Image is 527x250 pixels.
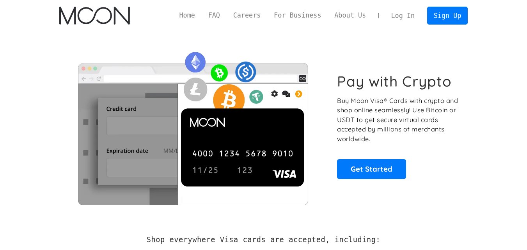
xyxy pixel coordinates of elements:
a: home [59,7,130,25]
a: Careers [227,11,267,20]
p: Buy Moon Visa® Cards with crypto and shop online seamlessly! Use Bitcoin or USDT to get secure vi... [337,96,459,144]
img: Moon Cards let you spend your crypto anywhere Visa is accepted. [59,46,326,205]
a: For Business [267,11,328,20]
a: Home [173,11,202,20]
h1: Pay with Crypto [337,73,452,90]
a: FAQ [202,11,227,20]
a: Sign Up [427,7,468,24]
a: About Us [328,11,373,20]
a: Get Started [337,159,406,179]
h2: Shop everywhere Visa cards are accepted, including: [147,236,380,244]
img: Moon Logo [59,7,130,25]
a: Log In [385,7,421,24]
